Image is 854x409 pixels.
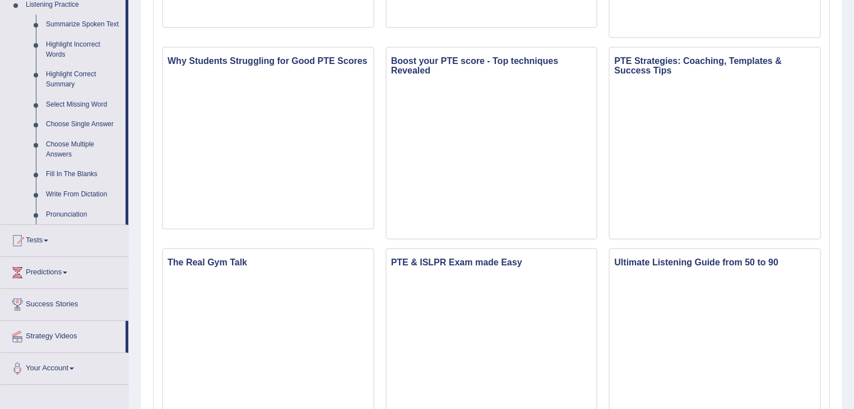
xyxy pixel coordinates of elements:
[41,15,126,35] a: Summarize Spoken Text
[387,53,597,79] h3: Boost your PTE score - Top techniques Revealed
[1,257,128,285] a: Predictions
[163,255,373,270] h3: The Real Gym Talk
[1,225,128,253] a: Tests
[41,65,126,94] a: Highlight Correct Summary
[41,35,126,65] a: Highlight Incorrect Words
[387,255,597,270] h3: PTE & ISLPR Exam made Easy
[41,95,126,115] a: Select Missing Word
[610,53,820,79] h3: PTE Strategies: Coaching, Templates & Success Tips
[610,255,820,270] h3: Ultimate Listening Guide from 50 to 90
[41,135,126,164] a: Choose Multiple Answers
[41,164,126,185] a: Fill In The Blanks
[41,114,126,135] a: Choose Single Answer
[163,53,373,69] h3: Why Students Struggling for Good PTE Scores
[1,321,126,349] a: Strategy Videos
[41,185,126,205] a: Write From Dictation
[1,289,128,317] a: Success Stories
[41,205,126,225] a: Pronunciation
[1,353,128,381] a: Your Account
